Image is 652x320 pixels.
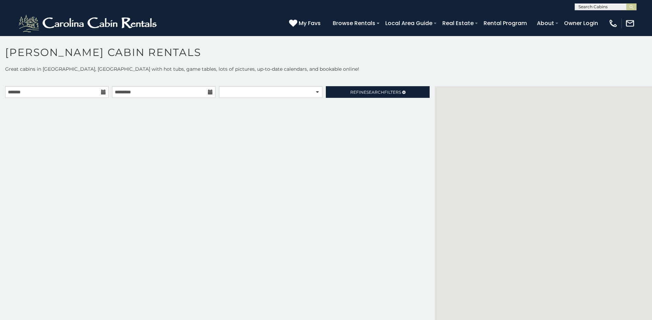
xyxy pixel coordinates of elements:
[625,19,635,28] img: mail-regular-white.png
[533,17,557,29] a: About
[439,17,477,29] a: Real Estate
[350,90,401,95] span: Refine Filters
[289,19,322,28] a: My Favs
[17,13,160,34] img: White-1-2.png
[382,17,436,29] a: Local Area Guide
[561,17,601,29] a: Owner Login
[608,19,618,28] img: phone-regular-white.png
[329,17,379,29] a: Browse Rentals
[299,19,321,27] span: My Favs
[366,90,384,95] span: Search
[480,17,530,29] a: Rental Program
[326,86,429,98] a: RefineSearchFilters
